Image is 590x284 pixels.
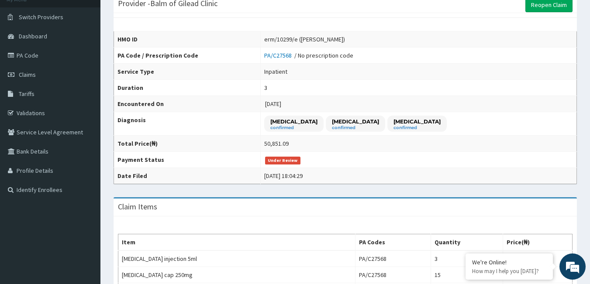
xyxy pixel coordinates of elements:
th: Service Type [114,64,261,80]
span: Switch Providers [19,13,63,21]
th: Payment Status [114,152,261,168]
p: [MEDICAL_DATA] [332,118,379,125]
a: PA/C27568 [264,51,294,59]
td: PA/C27568 [355,267,431,283]
div: Inpatient [264,67,287,76]
div: Chat with us now [45,49,147,60]
textarea: Type your message and hit 'Enter' [4,190,166,221]
span: Claims [19,71,36,79]
div: We're Online! [472,258,546,266]
th: Total Price(₦) [114,136,261,152]
th: Quantity [431,234,503,251]
th: Diagnosis [114,112,261,136]
small: confirmed [393,126,441,130]
div: [DATE] 18:04:29 [264,171,303,180]
td: 15 [431,267,503,283]
div: / No prescription code [264,51,353,60]
small: confirmed [332,126,379,130]
div: 50,851.09 [264,139,289,148]
div: Minimize live chat window [143,4,164,25]
span: Dashboard [19,32,47,40]
th: Date Filed [114,168,261,184]
td: PA/C27568 [355,250,431,267]
td: 3 [431,250,503,267]
p: [MEDICAL_DATA] [270,118,317,125]
td: [MEDICAL_DATA] cap 250mg [118,267,355,283]
span: [DATE] [265,100,281,108]
p: [MEDICAL_DATA] [393,118,441,125]
span: We're online! [51,86,121,174]
small: confirmed [270,126,317,130]
th: PA Codes [355,234,431,251]
p: How may I help you today? [472,267,546,275]
th: Price(₦) [503,234,573,251]
h3: Claim Items [118,203,157,211]
td: 1,380.00 [503,250,573,267]
div: 3 [264,83,267,92]
img: d_794563401_company_1708531726252_794563401 [16,44,35,65]
span: Tariffs [19,90,35,98]
span: Under Review [265,157,300,164]
th: Duration [114,80,261,96]
div: erm/10299/e ([PERSON_NAME]) [264,35,345,44]
th: Item [118,234,355,251]
th: PA Code / Prescription Code [114,48,261,64]
td: [MEDICAL_DATA] injection 5ml [118,250,355,267]
th: Encountered On [114,96,261,112]
th: HMO ID [114,31,261,48]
